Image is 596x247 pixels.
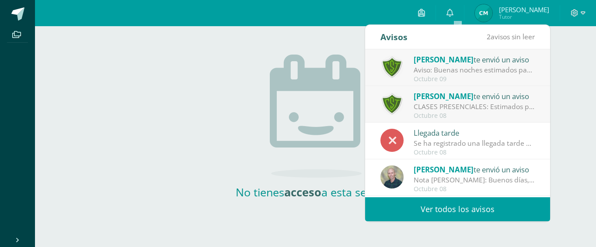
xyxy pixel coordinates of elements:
span: [PERSON_NAME] [414,55,474,65]
span: [PERSON_NAME] [499,5,549,14]
img: no_activities.png [270,55,362,178]
div: Octubre 08 [414,112,535,120]
div: Avisos [380,25,408,49]
span: [PERSON_NAME] [414,165,474,175]
a: Ver todos los avisos [365,197,550,221]
div: Octubre 08 [414,149,535,156]
div: Llegada tarde [414,127,535,138]
span: 2 [487,32,491,41]
img: 83f23ec6884ac7d04a70a46ce6654aab.png [380,165,404,189]
div: CLASES PRESENCIALES: Estimados padres de familia: Les informamos que el Comité de Riesgo Escolar ... [414,102,535,112]
div: Se ha registrado una llegada tarde en Educación Física Tercero Básico 'B' el día [DATE] para [PER... [414,138,535,148]
div: Octubre 08 [414,185,535,193]
h2: No tienes a esta sección. [228,185,403,199]
strong: acceso [284,185,321,199]
img: 5e8fb905cc6aa46706d5e7d96f398eea.png [475,4,492,22]
span: Tutor [499,13,549,21]
div: te envió un aviso [414,164,535,175]
div: Aviso: Buenas noches estimados padres de familia, debido a las lluvias de hoy por la tarde, si su... [414,65,535,75]
span: avisos sin leer [487,32,535,41]
img: 6f5ff69043559128dc4baf9e9c0f15a0.png [380,55,404,79]
div: te envió un aviso [414,90,535,102]
div: Nota de Inglés: Buenos días, espero se encuentren bien. El motivo de la presente es para informar... [414,175,535,185]
div: te envió un aviso [414,54,535,65]
div: Octubre 09 [414,75,535,83]
img: c7e4502288b633c389763cda5c4117dc.png [380,92,404,115]
span: [PERSON_NAME] [414,91,474,101]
